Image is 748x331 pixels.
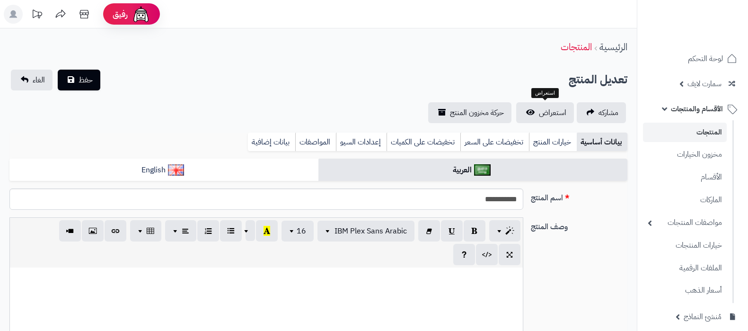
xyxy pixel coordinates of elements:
a: لوحة التحكم [643,47,742,70]
span: سمارت لايف [687,77,722,90]
button: 16 [282,221,314,242]
button: حفظ [58,70,100,90]
a: خيارات المنتجات [643,235,727,256]
a: أسعار الذهب [643,280,727,301]
a: تحديثات المنصة [25,5,49,26]
a: العربية [318,159,627,182]
a: مخزون الخيارات [643,144,727,165]
a: استعراض [516,102,574,123]
a: تخفيضات على السعر [460,133,529,152]
a: بيانات إضافية [248,133,295,152]
img: العربية [474,164,491,176]
img: ai-face.png [132,5,150,24]
span: IBM Plex Sans Arabic [334,225,407,237]
a: الماركات [643,190,727,210]
label: اسم المنتج [527,188,631,204]
a: المنتجات [643,123,727,142]
a: الملفات الرقمية [643,258,727,278]
span: استعراض [539,107,566,118]
img: logo-2.png [684,27,739,46]
span: الغاء [33,74,45,86]
button: IBM Plex Sans Arabic [317,221,414,242]
a: English [9,159,318,182]
a: مشاركه [577,102,626,123]
label: وصف المنتج [527,217,631,233]
a: إعدادات السيو [336,133,387,152]
span: 16 [297,225,306,237]
a: الغاء [11,70,53,90]
a: المنتجات [561,40,592,54]
a: بيانات أساسية [577,133,627,152]
a: المواصفات [295,133,336,152]
span: مُنشئ النماذج [684,310,722,323]
a: خيارات المنتج [529,133,577,152]
h2: تعديل المنتج [569,70,627,89]
span: حركة مخزون المنتج [450,107,504,118]
span: لوحة التحكم [688,52,723,65]
a: حركة مخزون المنتج [428,102,511,123]
span: الأقسام والمنتجات [671,102,723,116]
span: حفظ [79,74,93,86]
a: تخفيضات على الكميات [387,133,460,152]
span: مشاركه [598,107,618,118]
a: الرئيسية [599,40,627,54]
img: English [168,164,185,176]
span: رفيق [113,9,128,20]
a: الأقسام [643,167,727,188]
div: استعراض [531,88,559,98]
a: مواصفات المنتجات [643,213,727,233]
